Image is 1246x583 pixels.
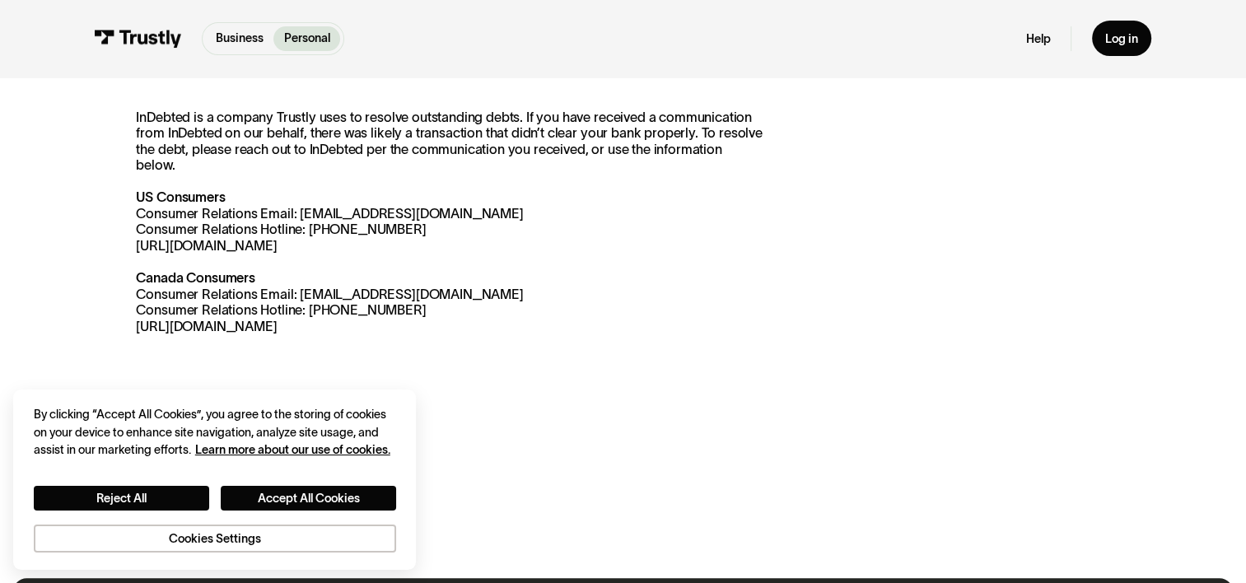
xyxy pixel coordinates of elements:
[34,406,396,459] div: By clicking “Accept All Cookies”, you agree to the storing of cookies on your device to enhance s...
[273,26,339,51] a: Personal
[195,443,390,456] a: More information about your privacy, opens in a new tab
[206,26,273,51] a: Business
[136,270,254,285] strong: Canada Consumers
[13,389,416,570] div: Cookie banner
[136,189,225,204] strong: US Consumers
[34,486,209,511] button: Reject All
[221,486,396,511] button: Accept All Cookies
[136,422,726,441] div: Was this article helpful?
[95,30,182,48] img: Trustly Logo
[284,30,330,47] p: Personal
[34,525,396,553] button: Cookies Settings
[1105,31,1138,47] div: Log in
[1026,31,1051,47] a: Help
[136,110,763,335] p: InDebted is a company Trustly uses to resolve outstanding debts. If you have received a communica...
[1092,21,1152,56] a: Log in
[34,406,396,553] div: Privacy
[216,30,264,47] p: Business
